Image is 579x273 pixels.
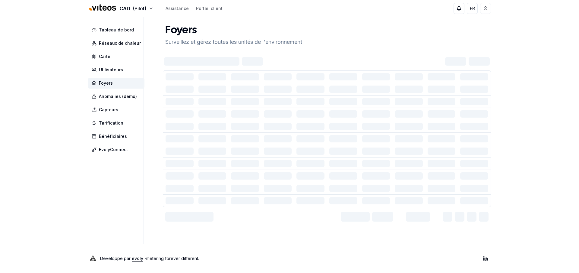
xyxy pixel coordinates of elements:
[99,120,123,126] span: Tarification
[119,5,130,12] span: CAD
[88,38,147,49] a: Réseaux de chaleur
[88,78,147,89] a: Foyers
[88,1,117,15] img: Viteos - CAD Logo
[88,104,147,115] a: Capteurs
[99,27,134,33] span: Tableau de bord
[166,5,189,11] a: Assistance
[470,5,475,11] span: FR
[88,254,98,263] img: Evoly Logo
[99,80,113,86] span: Foyers
[88,64,147,75] a: Utilisateurs
[467,3,478,14] button: FR
[99,40,141,46] span: Réseaux de chaleur
[88,51,147,62] a: Carte
[88,91,147,102] a: Anomalies (demo)
[88,24,147,35] a: Tableau de bord
[100,254,199,263] p: Développé par - metering forever different .
[196,5,223,11] a: Portail client
[132,256,143,261] a: evoly
[99,67,123,73] span: Utilisateurs
[99,107,118,113] span: Capteurs
[88,131,147,142] a: Bénéficiaires
[165,24,302,37] h1: Foyers
[99,133,127,139] span: Bénéficiaires
[99,54,110,60] span: Carte
[88,118,147,128] a: Tarification
[99,147,128,153] span: EvolyConnect
[88,2,153,15] button: CAD(Pilot)
[165,38,302,46] p: Surveillez et gérez toutes les unités de l'environnement
[133,5,146,12] span: (Pilot)
[99,93,137,99] span: Anomalies (demo)
[88,144,147,155] a: EvolyConnect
